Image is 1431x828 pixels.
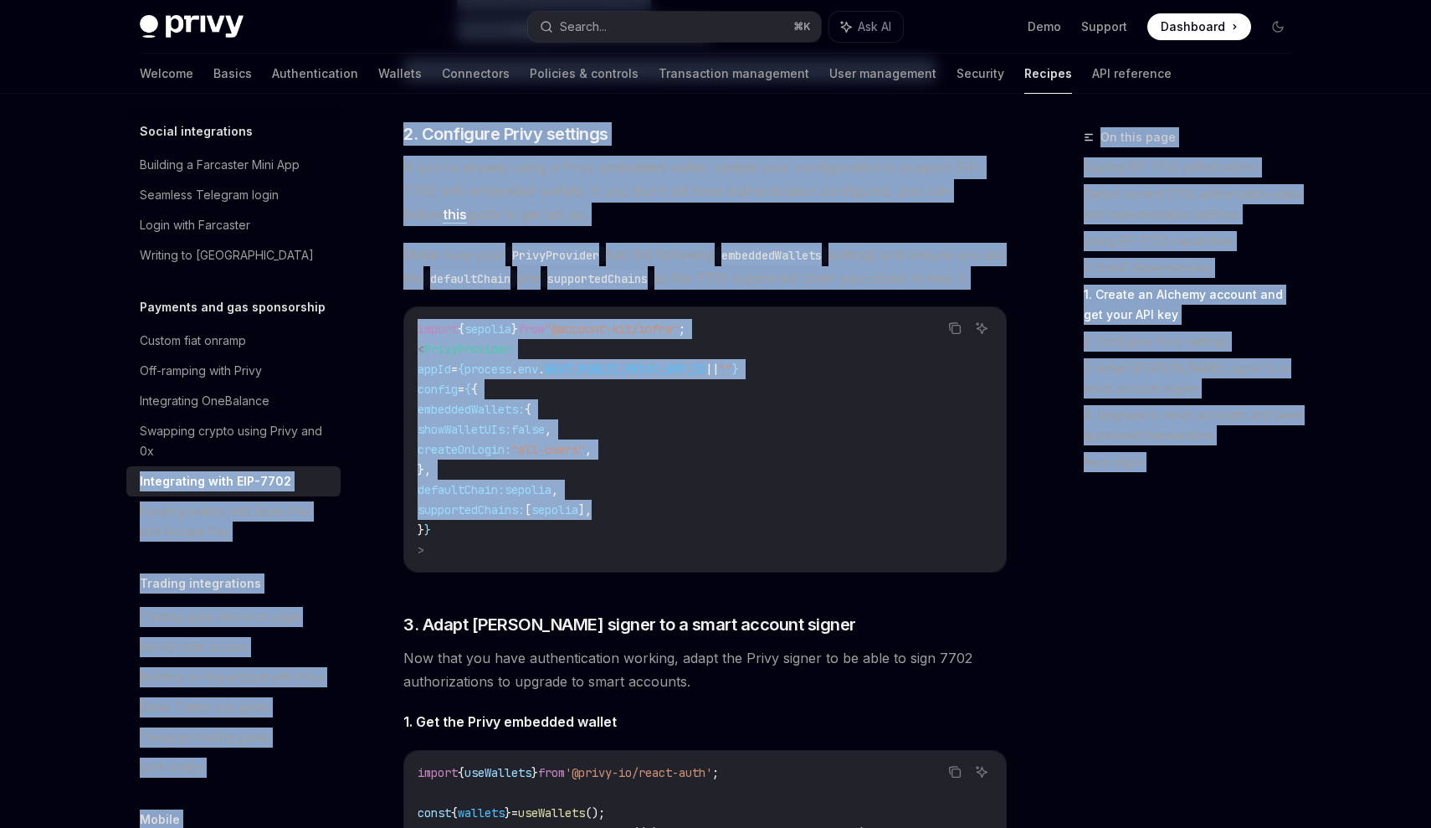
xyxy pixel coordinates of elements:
strong: 1. Get the Privy embedded wallet [403,713,617,730]
span: , [551,482,558,497]
a: Using EIP-7702 capabilities [1084,228,1305,255]
span: } [505,805,511,820]
div: Server-side access [140,637,248,657]
button: Copy the contents from the code block [944,761,966,783]
a: Support [1081,18,1127,35]
div: Search... [560,17,607,37]
span: wallets [458,805,505,820]
div: Writing to [GEOGRAPHIC_DATA] [140,245,314,265]
a: Integrating with EIP-7702 [126,466,341,496]
span: import [418,765,458,780]
div: Bankr Twitter bot guide [140,697,269,717]
button: Ask AI [829,12,903,42]
span: ; [712,765,719,780]
span: { [525,402,531,417]
a: Telegram trading guide [126,723,341,753]
div: Custom fiat onramp [140,331,246,351]
a: Transaction management [659,54,809,94]
a: Authentication [272,54,358,94]
span: "all-users" [511,442,585,457]
span: (); [585,805,605,820]
button: Ask AI [971,761,992,783]
h5: Social integrations [140,121,253,141]
a: Next steps [1084,449,1305,476]
span: , [545,422,551,437]
span: . [511,362,518,377]
span: = [511,805,518,820]
div: Building on Hyperliquid with Privy [140,667,324,687]
div: Integrating OneBalance [140,391,269,411]
span: Ask AI [858,18,891,35]
a: Trading apps resource page [126,602,341,632]
span: [ [525,502,531,517]
a: Security [957,54,1004,94]
span: useWallets [518,805,585,820]
a: Demo [1028,18,1061,35]
span: import [418,321,458,337]
span: const [418,805,451,820]
span: PrivyProvider [424,342,511,357]
span: ], [578,502,592,517]
span: On this page [1100,127,1176,147]
span: Make sure your has the following settings and ensure you set the and to the 7702 supported chain ... [403,243,1007,290]
a: Connectors [442,54,510,94]
span: env [518,362,538,377]
span: from [518,321,545,337]
a: Limit orders [126,753,341,783]
a: 3. Adapt [PERSON_NAME] signer to a smart account signer [1084,355,1305,402]
a: Building a Farcaster Mini App [126,150,341,180]
code: PrivyProvider [505,246,606,265]
code: embeddedWallets [715,246,828,265]
span: "" [719,362,732,377]
span: false [511,422,545,437]
div: Integrating with EIP-7702 [140,471,291,491]
span: < [418,342,424,357]
a: Basics [213,54,252,94]
a: Wallets [378,54,422,94]
span: If you’re already using a Privy embedded wallet, update your configuration to support EIP-7702 wi... [403,156,1007,226]
button: Toggle dark mode [1264,13,1291,40]
span: defaultChain: [418,482,505,497]
span: . [538,362,545,377]
button: Search...⌘K [528,12,821,42]
div: Off-ramping with Privy [140,361,262,381]
a: Dashboard [1147,13,1251,40]
div: Telegram trading guide [140,728,269,748]
div: Limit orders [140,758,203,778]
a: Off-ramping with Privy [126,356,341,386]
button: Ask AI [971,317,992,339]
span: config [418,382,458,397]
span: '@privy-io/react-auth' [565,765,712,780]
div: Seamless Telegram login [140,185,279,205]
span: appId [418,362,451,377]
code: supportedChains [541,270,654,288]
span: { [464,382,471,397]
code: defaultChain [423,270,517,288]
img: dark logo [140,15,244,39]
div: Login with Farcaster [140,215,250,235]
a: 0. Install dependencies [1084,255,1305,281]
a: Server-side access [126,632,341,662]
a: Detect current 7702 authorization state and implementation address [1084,181,1305,228]
span: { [458,765,464,780]
span: = [458,382,464,397]
span: useWallets [464,765,531,780]
span: } [732,362,739,377]
a: Building on Hyperliquid with Privy [126,662,341,692]
h5: Payments and gas sponsorship [140,297,326,317]
span: process [464,362,511,377]
span: } [511,321,518,337]
a: Custom fiat onramp [126,326,341,356]
a: this [443,206,467,224]
a: Funding wallets with Apple Pay and Google Pay [126,496,341,547]
span: Dashboard [1161,18,1225,35]
div: Building a Farcaster Mini App [140,155,300,175]
span: sepolia [464,321,511,337]
a: Swapping crypto using Privy and 0x [126,416,341,466]
span: } [424,522,431,537]
a: Recipes [1024,54,1072,94]
span: { [458,362,464,377]
a: 4. Upgrade to smart accounts and send sponsored transactions [1084,402,1305,449]
span: || [705,362,719,377]
span: createOnLogin: [418,442,511,457]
